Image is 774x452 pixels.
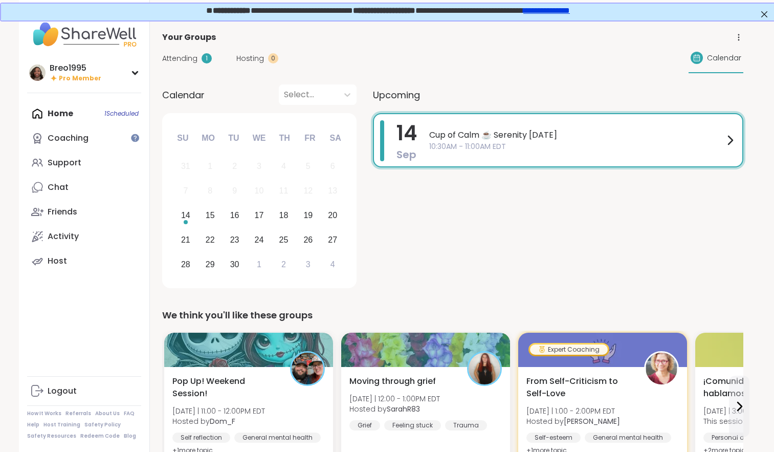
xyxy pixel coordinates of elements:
[181,159,190,173] div: 31
[27,16,141,52] img: ShareWell Nav Logo
[279,208,289,222] div: 18
[199,180,221,202] div: Not available Monday, September 8th, 2025
[181,257,190,271] div: 28
[387,404,420,414] b: SarahR83
[197,127,219,149] div: Mo
[299,127,321,149] div: Fr
[646,353,677,384] img: Fausta
[306,257,311,271] div: 3
[27,224,141,249] a: Activity
[199,253,221,275] div: Choose Monday, September 29th, 2025
[80,433,120,440] a: Redeem Code
[206,233,215,247] div: 22
[526,375,633,400] span: From Self-Criticism to Self-Love
[27,433,76,440] a: Safety Resources
[297,253,319,275] div: Choose Friday, October 3rd, 2025
[208,184,212,198] div: 8
[48,255,67,267] div: Host
[349,404,440,414] span: Hosted by
[131,134,139,142] iframe: Spotlight
[181,208,190,222] div: 14
[95,410,120,417] a: About Us
[208,159,212,173] div: 1
[50,62,101,74] div: Breo1995
[43,421,80,428] a: Host Training
[445,420,487,431] div: Trauma
[322,180,344,202] div: Not available Saturday, September 13th, 2025
[48,385,77,397] div: Logout
[27,421,39,428] a: Help
[223,127,245,149] div: Tu
[175,156,197,178] div: Not available Sunday, August 31st, 2025
[297,229,319,251] div: Choose Friday, September 26th, 2025
[526,416,620,426] span: Hosted by
[199,229,221,251] div: Choose Monday, September 22nd, 2025
[183,184,188,198] div: 7
[162,31,216,44] span: Your Groups
[328,184,337,198] div: 13
[124,410,135,417] a: FAQ
[273,205,295,227] div: Choose Thursday, September 18th, 2025
[181,233,190,247] div: 21
[48,182,69,193] div: Chat
[255,233,264,247] div: 24
[199,156,221,178] div: Not available Monday, September 1st, 2025
[48,231,79,242] div: Activity
[384,420,441,431] div: Feeling stuck
[124,433,136,440] a: Blog
[224,253,246,275] div: Choose Tuesday, September 30th, 2025
[303,208,313,222] div: 19
[429,129,724,141] span: Cup of Calm ☕ Serenity [DATE]
[48,133,89,144] div: Coaching
[27,410,61,417] a: How It Works
[322,229,344,251] div: Choose Saturday, September 27th, 2025
[396,147,416,162] span: Sep
[349,420,380,431] div: Grief
[373,88,420,102] span: Upcoming
[172,416,265,426] span: Hosted by
[59,74,101,83] span: Pro Member
[328,233,337,247] div: 27
[306,159,311,173] div: 5
[279,184,289,198] div: 11
[322,156,344,178] div: Not available Saturday, September 6th, 2025
[526,433,581,443] div: Self-esteem
[175,205,197,227] div: Choose Sunday, September 14th, 2025
[469,353,500,384] img: SarahR83
[171,127,194,149] div: Su
[273,253,295,275] div: Choose Thursday, October 2nd, 2025
[206,257,215,271] div: 29
[224,229,246,251] div: Choose Tuesday, September 23rd, 2025
[162,88,205,102] span: Calendar
[273,229,295,251] div: Choose Thursday, September 25th, 2025
[232,184,237,198] div: 9
[297,156,319,178] div: Not available Friday, September 5th, 2025
[349,394,440,404] span: [DATE] | 12:00 - 1:00PM EDT
[303,184,313,198] div: 12
[268,53,278,63] div: 0
[273,180,295,202] div: Not available Thursday, September 11th, 2025
[585,433,671,443] div: General mental health
[236,53,264,64] span: Hosting
[172,406,265,416] span: [DATE] | 11:00 - 12:00PM EDT
[48,157,81,168] div: Support
[564,416,620,426] b: [PERSON_NAME]
[27,249,141,273] a: Host
[330,257,335,271] div: 4
[248,156,270,178] div: Not available Wednesday, September 3rd, 2025
[297,180,319,202] div: Not available Friday, September 12th, 2025
[232,159,237,173] div: 2
[65,410,91,417] a: Referrals
[84,421,121,428] a: Safety Policy
[324,127,346,149] div: Sa
[281,257,286,271] div: 2
[292,353,323,384] img: Dom_F
[255,208,264,222] div: 17
[234,433,321,443] div: General mental health
[322,253,344,275] div: Choose Saturday, October 4th, 2025
[224,156,246,178] div: Not available Tuesday, September 2nd, 2025
[303,233,313,247] div: 26
[224,205,246,227] div: Choose Tuesday, September 16th, 2025
[322,205,344,227] div: Choose Saturday, September 20th, 2025
[396,119,417,147] span: 14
